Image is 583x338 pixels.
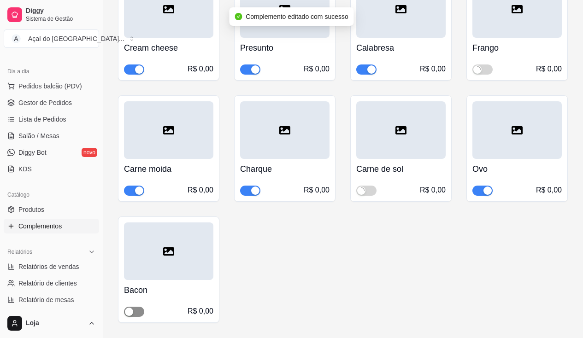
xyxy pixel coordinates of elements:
[7,248,32,256] span: Relatórios
[304,185,330,196] div: R$ 0,00
[4,112,99,127] a: Lista de Pedidos
[124,284,213,297] h4: Bacon
[4,162,99,176] a: KDS
[188,64,213,75] div: R$ 0,00
[4,312,99,334] button: Loja
[358,187,365,194] span: loading
[18,131,59,140] span: Salão / Mesas
[474,66,481,73] span: loading
[536,185,562,196] div: R$ 0,00
[18,115,66,124] span: Lista de Pedidos
[18,221,62,231] span: Complementos
[246,13,348,20] span: Complemento editado com sucesso
[18,205,44,214] span: Produtos
[4,187,99,202] div: Catálogo
[4,64,99,79] div: Dia a dia
[26,7,95,15] span: Diggy
[4,145,99,160] a: Diggy Botnovo
[12,34,21,43] span: A
[188,306,213,317] div: R$ 0,00
[420,64,446,75] div: R$ 0,00
[18,295,74,304] span: Relatório de mesas
[4,128,99,143] a: Salão / Mesas
[4,292,99,307] a: Relatório de mesas
[304,64,330,75] div: R$ 0,00
[4,202,99,217] a: Produtos
[4,29,99,48] button: Select a team
[235,13,242,20] span: check-circle
[18,262,79,271] span: Relatórios de vendas
[18,98,72,107] span: Gestor de Pedidos
[4,79,99,93] button: Pedidos balcão (PDV)
[356,41,446,54] h4: Calabresa
[18,82,82,91] span: Pedidos balcão (PDV)
[472,41,562,54] h4: Frango
[536,64,562,75] div: R$ 0,00
[124,163,213,175] h4: Carne moida
[18,279,77,288] span: Relatório de clientes
[124,41,213,54] h4: Cream cheese
[4,95,99,110] a: Gestor de Pedidos
[18,164,32,174] span: KDS
[4,4,99,26] a: DiggySistema de Gestão
[472,163,562,175] h4: Ovo
[188,185,213,196] div: R$ 0,00
[18,148,47,157] span: Diggy Bot
[4,259,99,274] a: Relatórios de vendas
[26,319,84,327] span: Loja
[420,185,446,196] div: R$ 0,00
[356,163,446,175] h4: Carne de sol
[240,41,330,54] h4: Presunto
[26,15,95,23] span: Sistema de Gestão
[4,276,99,291] a: Relatório de clientes
[28,34,124,43] div: Açaí do [GEOGRAPHIC_DATA] ...
[4,219,99,233] a: Complementos
[240,163,330,175] h4: Charque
